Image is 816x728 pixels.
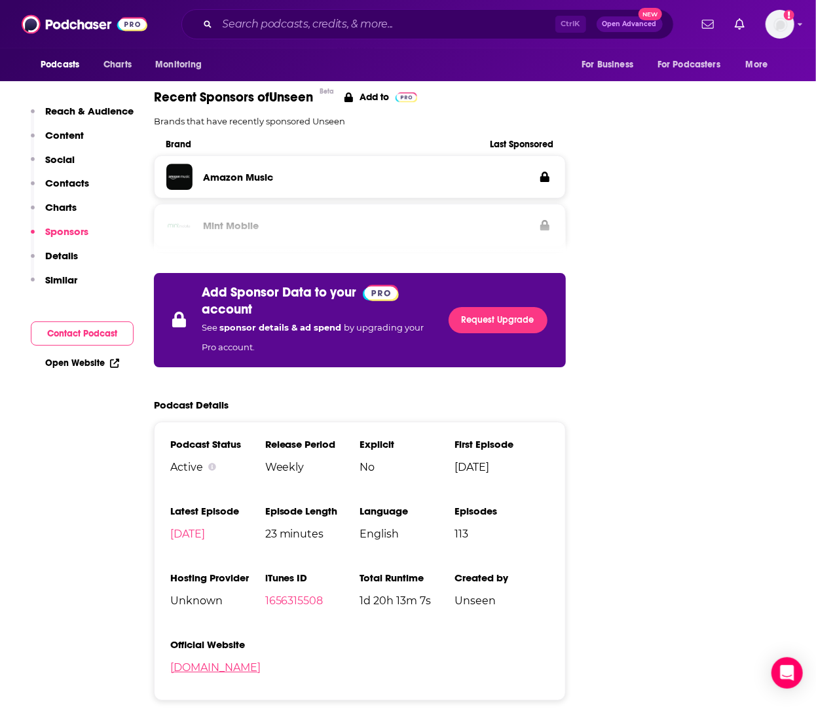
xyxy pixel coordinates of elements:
[784,10,794,20] svg: Add a profile image
[45,225,88,238] p: Sponsors
[360,528,454,540] span: English
[454,461,549,473] span: [DATE]
[582,56,633,74] span: For Business
[31,321,134,346] button: Contact Podcast
[555,16,586,33] span: Ctrl K
[166,139,469,150] span: Brand
[45,249,78,262] p: Details
[572,52,650,77] button: open menu
[454,505,549,517] h3: Episodes
[202,301,252,318] p: account
[31,249,78,274] button: Details
[363,283,399,300] a: Pro website
[181,9,674,39] div: Search podcasts, credits, & more...
[170,505,265,517] h3: Latest Episode
[360,461,454,473] span: No
[170,594,265,607] span: Unknown
[41,56,79,74] span: Podcasts
[202,318,433,357] p: See by upgrading your Pro account.
[202,284,356,300] p: Add Sponsor Data to your
[360,572,454,584] h3: Total Runtime
[31,201,77,225] button: Charts
[454,572,549,584] h3: Created by
[217,14,555,35] input: Search podcasts, credits, & more...
[454,594,549,607] span: Unseen
[737,52,785,77] button: open menu
[31,177,89,201] button: Contacts
[45,105,134,117] p: Reach & Audience
[45,201,77,213] p: Charts
[170,438,265,450] h3: Podcast Status
[597,16,663,32] button: Open AdvancedNew
[454,528,549,540] span: 113
[31,129,84,153] button: Content
[154,116,566,126] p: Brands that have recently sponsored Unseen
[31,52,96,77] button: open menu
[658,56,720,74] span: For Podcasters
[360,438,454,450] h3: Explicit
[360,505,454,517] h3: Language
[363,285,399,301] img: Podchaser Pro
[766,10,794,39] button: Show profile menu
[154,89,313,105] span: Recent Sponsors of Unseen
[31,274,77,298] button: Similar
[170,638,265,651] h3: Official Website
[730,13,750,35] a: Show notifications dropdown
[170,572,265,584] h3: Hosting Provider
[265,572,360,584] h3: iTunes ID
[265,438,360,450] h3: Release Period
[639,8,662,20] span: New
[265,461,360,473] span: Weekly
[31,153,75,177] button: Social
[265,594,324,607] a: 1656315508
[103,56,132,74] span: Charts
[360,91,389,103] p: Add to
[170,661,261,674] a: [DOMAIN_NAME]
[31,225,88,249] button: Sponsors
[344,89,417,105] a: Add to
[396,92,417,102] img: Pro Logo
[45,153,75,166] p: Social
[170,528,205,540] a: [DATE]
[766,10,794,39] span: Logged in as evankrask
[31,105,134,129] button: Reach & Audience
[45,274,77,286] p: Similar
[154,399,229,411] h2: Podcast Details
[170,461,265,473] div: Active
[320,87,334,96] div: Beta
[219,322,344,333] span: sponsor details & ad spend
[360,594,454,607] span: 1d 20h 13m 7s
[771,657,803,689] div: Open Intercom Messenger
[603,21,657,27] span: Open Advanced
[766,10,794,39] img: User Profile
[45,129,84,141] p: Content
[746,56,768,74] span: More
[45,177,89,189] p: Contacts
[203,171,273,183] h3: Amazon Music
[45,357,119,369] a: Open Website
[22,12,147,37] img: Podchaser - Follow, Share and Rate Podcasts
[146,52,219,77] button: open menu
[469,139,554,150] span: Last Sponsored
[265,505,360,517] h3: Episode Length
[155,56,202,74] span: Monitoring
[697,13,719,35] a: Show notifications dropdown
[454,438,549,450] h3: First Episode
[649,52,739,77] button: open menu
[95,52,139,77] a: Charts
[166,164,193,190] img: Amazon Music logo
[265,528,360,540] span: 23 minutes
[449,307,547,333] a: Request Upgrade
